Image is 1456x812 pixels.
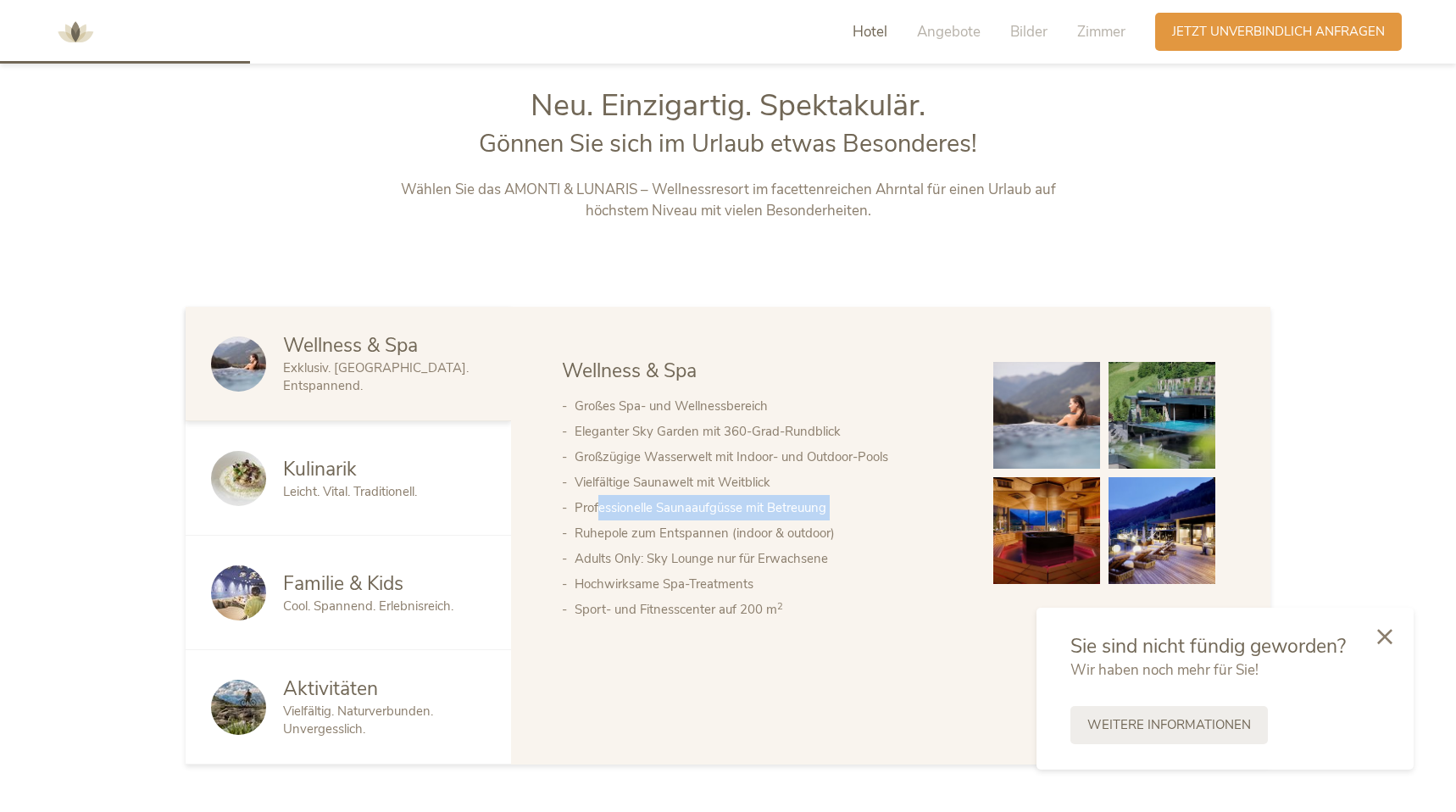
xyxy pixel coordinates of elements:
[1172,23,1385,41] span: Jetzt unverbindlich anfragen
[283,598,453,615] span: Cool. Spannend. Erlebnisreich.
[575,597,959,622] li: Sport- und Fitnesscenter auf 200 m
[777,600,783,613] sup: 2
[50,7,101,58] img: AMONTI & LUNARIS Wellnessresort
[283,359,469,394] span: Exklusiv. [GEOGRAPHIC_DATA]. Entspannend.
[479,127,977,160] span: Gönnen Sie sich im Urlaub etwas Besonderes!
[562,358,697,384] span: Wellness & Spa
[1070,660,1259,680] span: Wir haben noch mehr für Sie!
[575,470,959,495] li: Vielfältige Saunawelt mit Weitblick
[50,25,101,37] a: AMONTI & LUNARIS Wellnessresort
[853,22,887,42] span: Hotel
[1077,22,1125,42] span: Zimmer
[575,571,959,597] li: Hochwirksame Spa-Treatments
[531,85,925,126] span: Neu. Einzigartig. Spektakulär.
[575,419,959,444] li: Eleganter Sky Garden mit 360-Grad-Rundblick
[283,703,433,737] span: Vielfältig. Naturverbunden. Unvergesslich.
[283,332,418,359] span: Wellness & Spa
[575,393,959,419] li: Großes Spa- und Wellnessbereich
[283,456,357,482] span: Kulinarik
[1070,706,1268,744] a: Weitere Informationen
[283,483,417,500] span: Leicht. Vital. Traditionell.
[575,495,959,520] li: Professionelle Saunaaufgüsse mit Betreuung
[375,179,1082,222] p: Wählen Sie das AMONTI & LUNARIS – Wellnessresort im facettenreichen Ahrntal für einen Urlaub auf ...
[575,520,959,546] li: Ruhepole zum Entspannen (indoor & outdoor)
[283,676,378,702] span: Aktivitäten
[1070,633,1346,659] span: Sie sind nicht fündig geworden?
[1010,22,1048,42] span: Bilder
[575,546,959,571] li: Adults Only: Sky Lounge nur für Erwachsene
[917,22,981,42] span: Angebote
[575,444,959,470] li: Großzügige Wasserwelt mit Indoor- und Outdoor-Pools
[1087,716,1251,734] span: Weitere Informationen
[283,570,403,597] span: Familie & Kids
